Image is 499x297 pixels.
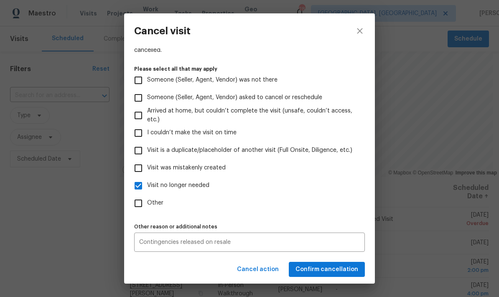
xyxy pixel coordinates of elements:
[147,164,226,172] span: Visit was mistakenly created
[295,264,358,275] span: Confirm cancellation
[147,146,352,155] span: Visit is a duplicate/placeholder of another visit (Full Onsite, Diligence, etc.)
[237,264,279,275] span: Cancel action
[147,93,322,102] span: Someone (Seller, Agent, Vendor) asked to cancel or reschedule
[345,13,375,49] button: close
[289,262,365,277] button: Confirm cancellation
[147,199,163,207] span: Other
[147,181,209,190] span: Visit no longer needed
[134,25,191,37] h3: Cancel visit
[147,107,358,124] span: Arrived at home, but couldn’t complete the visit (unsafe, couldn’t access, etc.)
[134,224,365,229] label: Other reason or additional notes
[234,262,282,277] button: Cancel action
[147,128,237,137] span: I couldn’t make the visit on time
[147,76,278,84] span: Someone (Seller, Agent, Vendor) was not there
[134,67,365,72] label: Please select all that may apply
